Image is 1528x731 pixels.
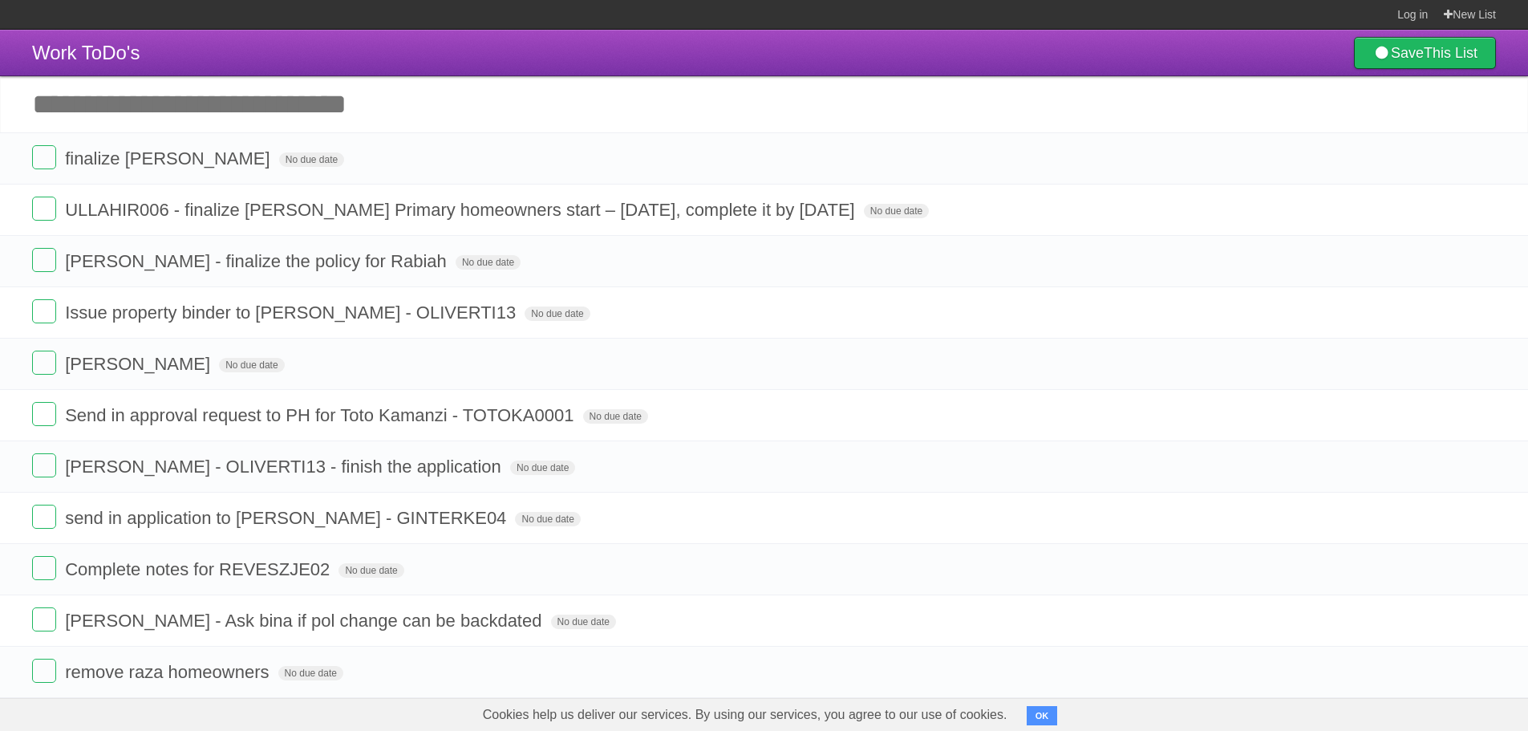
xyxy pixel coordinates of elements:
[65,662,273,682] span: remove raza homeowners
[279,152,344,167] span: No due date
[65,303,520,323] span: Issue property binder to [PERSON_NAME] - OLIVERTI13
[456,255,521,270] span: No due date
[65,559,334,579] span: Complete notes for REVESZJE02
[515,512,580,526] span: No due date
[65,354,214,374] span: [PERSON_NAME]
[467,699,1023,731] span: Cookies help us deliver our services. By using our services, you agree to our use of cookies.
[32,402,56,426] label: Done
[32,299,56,323] label: Done
[219,358,284,372] span: No due date
[32,197,56,221] label: Done
[551,615,616,629] span: No due date
[32,248,56,272] label: Done
[32,556,56,580] label: Done
[32,659,56,683] label: Done
[65,200,859,220] span: ULLAHIR006 - finalize [PERSON_NAME] Primary homeowners start – [DATE], complete it by [DATE]
[32,351,56,375] label: Done
[32,145,56,169] label: Done
[1027,706,1058,725] button: OK
[65,251,451,271] span: [PERSON_NAME] - finalize the policy for Rabiah
[525,307,590,321] span: No due date
[65,405,578,425] span: Send in approval request to PH for Toto Kamanzi - TOTOKA0001
[32,607,56,632] label: Done
[1424,45,1477,61] b: This List
[32,505,56,529] label: Done
[1354,37,1496,69] a: SaveThis List
[65,508,510,528] span: send in application to [PERSON_NAME] - GINTERKE04
[278,666,343,680] span: No due date
[510,461,575,475] span: No due date
[65,148,274,169] span: finalize [PERSON_NAME]
[65,611,545,631] span: [PERSON_NAME] - Ask bina if pol change can be backdated
[32,42,140,63] span: Work ToDo's
[338,563,403,578] span: No due date
[583,409,648,424] span: No due date
[32,453,56,477] label: Done
[65,457,505,477] span: [PERSON_NAME] - OLIVERTI13 - finish the application
[864,204,929,218] span: No due date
